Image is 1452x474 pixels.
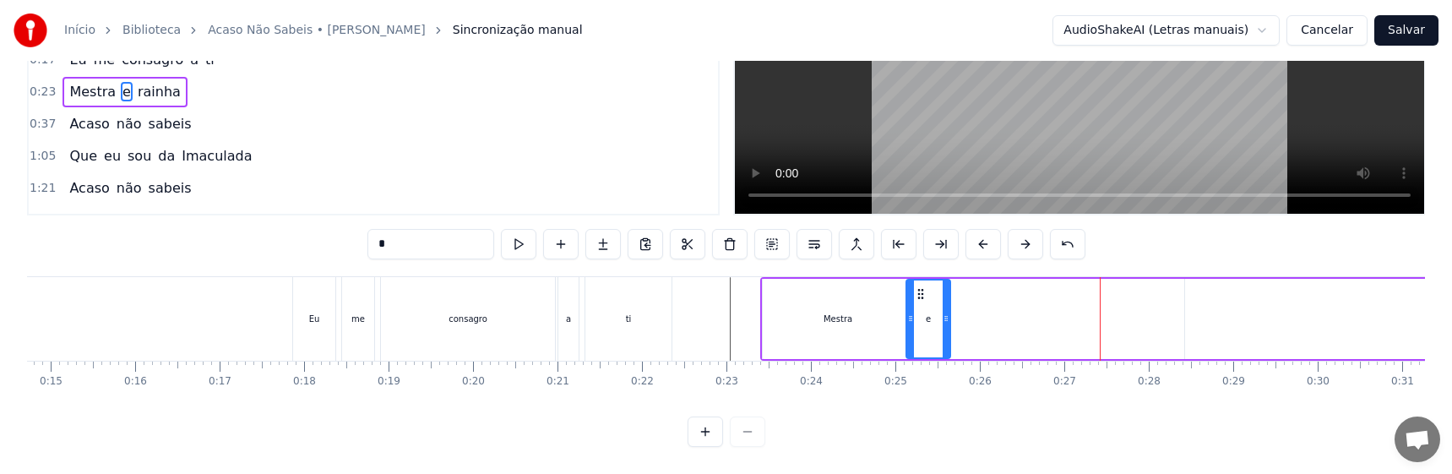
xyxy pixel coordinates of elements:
[1391,375,1414,389] div: 0:31
[715,375,738,389] div: 0:23
[126,146,153,166] span: sou
[209,375,231,389] div: 0:17
[566,313,571,325] div: a
[136,82,182,101] span: rainha
[64,22,95,39] a: Início
[68,210,111,230] span: Tenho
[926,313,931,325] div: e
[30,84,56,101] span: 0:23
[14,14,47,47] img: youka
[68,146,99,166] span: Que
[30,212,56,229] span: 1:29
[453,22,583,39] span: Sincronização manual
[114,210,148,230] span: uma
[68,114,111,133] span: Acaso
[1053,375,1076,389] div: 0:27
[30,180,56,197] span: 1:21
[449,313,487,325] div: consagro
[115,114,144,133] span: não
[68,178,111,198] span: Acaso
[30,116,56,133] span: 0:37
[147,178,193,198] span: sabeis
[1307,375,1330,389] div: 0:30
[68,82,117,101] span: Mestra
[40,375,63,389] div: 0:15
[147,114,193,133] span: sabeis
[800,375,823,389] div: 0:24
[102,146,122,166] span: eu
[626,313,632,325] div: ti
[969,375,992,389] div: 0:26
[151,210,221,230] span: advogada
[309,313,320,325] div: Eu
[1374,15,1438,46] button: Salvar
[884,375,907,389] div: 0:25
[1286,15,1368,46] button: Cancelar
[180,146,253,166] span: Imaculada
[293,375,316,389] div: 0:18
[631,375,654,389] div: 0:22
[30,148,56,165] span: 1:05
[64,22,583,39] nav: breadcrumb
[156,146,177,166] span: da
[547,375,569,389] div: 0:21
[122,22,181,39] a: Biblioteca
[351,313,365,325] div: me
[115,178,144,198] span: não
[121,82,133,101] span: e
[208,22,426,39] a: Acaso Não Sabeis • [PERSON_NAME]
[824,313,852,325] div: Mestra
[1222,375,1245,389] div: 0:29
[124,375,147,389] div: 0:16
[1395,417,1440,462] div: Bate-papo aberto
[1138,375,1161,389] div: 0:28
[462,375,485,389] div: 0:20
[378,375,400,389] div: 0:19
